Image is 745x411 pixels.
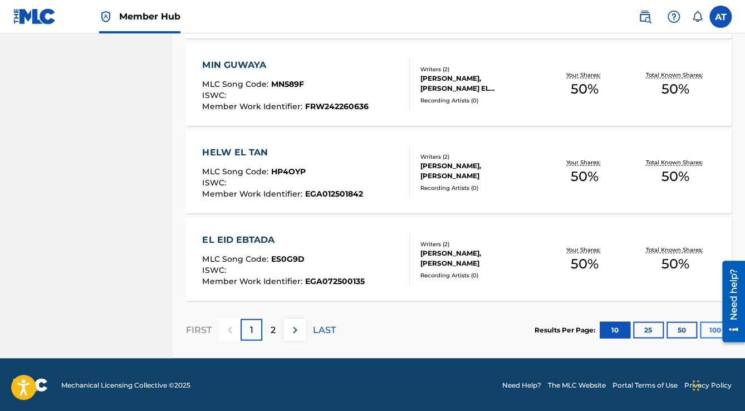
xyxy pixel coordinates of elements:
div: Help [663,6,685,28]
span: Member Work Identifier : [202,188,305,198]
div: EL EID EBTADA [202,233,364,246]
img: right [288,323,302,336]
div: Recording Artists ( 0 ) [420,271,540,279]
p: Your Shares: [566,158,603,166]
span: 50 % [571,79,599,99]
p: Total Known Shares: [645,245,705,253]
span: EGA072500135 [305,276,364,286]
p: Total Known Shares: [645,158,705,166]
span: Member Work Identifier : [202,276,305,286]
div: [PERSON_NAME], [PERSON_NAME] EL [PERSON_NAME] REHIM EL [PERSON_NAME] [420,73,540,93]
a: Privacy Policy [684,380,732,390]
p: 1 [250,323,253,336]
p: Your Shares: [566,70,603,79]
span: MN589F [271,79,303,89]
span: Member Work Identifier : [202,101,305,111]
span: Member Hub [119,10,180,23]
img: logo [13,378,48,392]
a: Portal Terms of Use [612,380,678,390]
p: Results Per Page: [535,325,598,335]
div: HELW EL TAN [202,145,362,159]
p: FIRST [186,323,212,336]
div: Drag [693,369,699,402]
iframe: Resource Center [714,257,745,346]
p: LAST [313,323,336,336]
a: The MLC Website [548,380,606,390]
span: FRW242260636 [305,101,368,111]
a: EL EID EBTADAMLC Song Code:ES0G9DISWC:Member Work Identifier:EGA072500135Writers (2)[PERSON_NAME]... [186,217,732,301]
button: 10 [600,321,630,338]
span: 50 % [661,166,689,186]
span: ISWC : [202,265,228,275]
span: 50 % [661,79,689,99]
img: MLC Logo [13,8,56,25]
span: 50 % [661,253,689,273]
img: search [638,10,651,23]
div: User Menu [709,6,732,28]
div: Writers ( 2 ) [420,152,540,160]
a: Public Search [634,6,656,28]
span: ES0G9D [271,253,304,263]
p: 2 [271,323,276,336]
button: 25 [633,321,664,338]
span: EGA012501842 [305,188,362,198]
div: Recording Artists ( 0 ) [420,96,540,104]
span: ISWC : [202,90,228,100]
button: 50 [666,321,697,338]
a: MIN GUWAYAMLC Song Code:MN589FISWC:Member Work Identifier:FRW242260636Writers (2)[PERSON_NAME], [... [186,42,732,126]
span: ISWC : [202,177,228,187]
span: HP4OYP [271,166,305,176]
div: [PERSON_NAME], [PERSON_NAME] [420,160,540,180]
a: HELW EL TANMLC Song Code:HP4OYPISWC:Member Work Identifier:EGA012501842Writers (2)[PERSON_NAME], ... [186,130,732,213]
div: Writers ( 2 ) [420,65,540,73]
span: Mechanical Licensing Collective © 2025 [61,380,190,390]
span: MLC Song Code : [202,253,271,263]
a: Need Help? [502,380,541,390]
div: Notifications [692,11,703,22]
img: help [667,10,680,23]
span: MLC Song Code : [202,79,271,89]
span: MLC Song Code : [202,166,271,176]
span: 50 % [571,253,599,273]
p: Total Known Shares: [645,70,705,79]
div: Recording Artists ( 0 ) [420,183,540,192]
div: [PERSON_NAME], [PERSON_NAME] [420,248,540,268]
span: 50 % [571,166,599,186]
iframe: Chat Widget [689,358,745,411]
div: MIN GUWAYA [202,58,368,71]
p: Your Shares: [566,245,603,253]
img: Top Rightsholder [99,10,112,23]
div: Writers ( 2 ) [420,239,540,248]
button: 100 [700,321,731,338]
